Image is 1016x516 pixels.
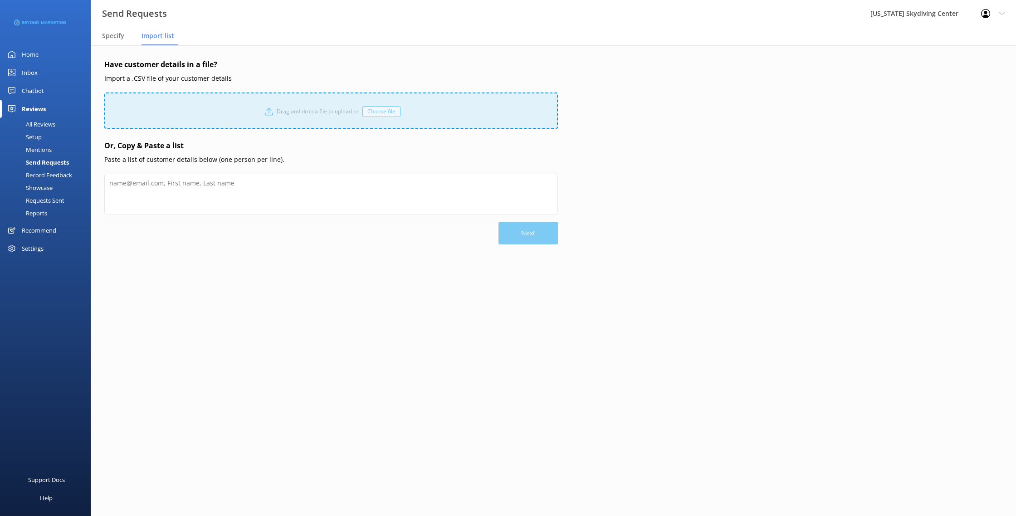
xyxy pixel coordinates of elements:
[5,169,72,181] div: Record Feedback
[22,63,38,82] div: Inbox
[104,155,558,165] p: Paste a list of customer details below (one person per line).
[104,73,558,83] p: Import a .CSV file of your customer details
[22,100,46,118] div: Reviews
[22,82,44,100] div: Chatbot
[22,239,44,258] div: Settings
[22,45,39,63] div: Home
[104,59,558,71] h4: Have customer details in a file?
[14,19,66,26] img: 3-1676954853.png
[5,181,53,194] div: Showcase
[5,131,42,143] div: Setup
[5,181,91,194] a: Showcase
[362,106,401,117] div: Choose file
[5,194,91,207] a: Requests Sent
[5,131,91,143] a: Setup
[5,143,52,156] div: Mentions
[5,156,69,169] div: Send Requests
[5,194,64,207] div: Requests Sent
[5,169,91,181] a: Record Feedback
[273,107,362,116] p: Drag and drop a file to upload or
[40,489,53,507] div: Help
[5,207,47,219] div: Reports
[5,143,91,156] a: Mentions
[142,31,174,40] span: Import list
[102,6,167,21] h3: Send Requests
[104,140,558,152] h4: Or, Copy & Paste a list
[5,207,91,219] a: Reports
[5,156,91,169] a: Send Requests
[22,221,56,239] div: Recommend
[5,118,91,131] a: All Reviews
[102,31,124,40] span: Specify
[5,118,55,131] div: All Reviews
[28,471,65,489] div: Support Docs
